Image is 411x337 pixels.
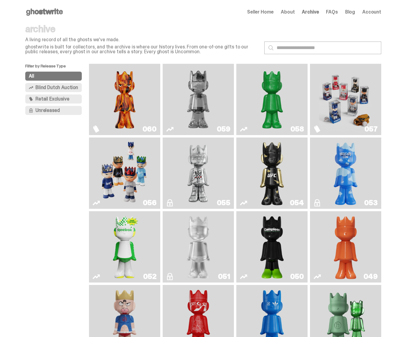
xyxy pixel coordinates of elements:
a: Blog [345,10,355,14]
div: 053 [364,199,378,206]
img: Always On Fire [98,66,151,133]
a: Campless [240,214,304,280]
p: Filter by Release Type [25,64,89,72]
span: Blind Dutch Auction [35,85,78,90]
a: Schrödinger's ghost: Orange Vibe [314,214,378,280]
a: About [281,10,295,14]
div: 059 [217,125,230,133]
a: Always On Fire [93,66,157,133]
div: 060 [143,125,157,133]
p: archive [25,24,259,34]
a: ghooooost [314,140,378,206]
button: Unreleased [25,106,82,115]
div: 050 [290,273,304,280]
a: Court Victory [93,214,157,280]
a: Account [362,10,381,14]
a: Seller Home [247,10,274,14]
button: Retail Exclusive [25,94,82,104]
img: Game Face (2025) [319,66,372,133]
img: Schrödinger's ghost: Sunday Green [245,66,299,133]
span: Retail Exclusive [35,97,69,101]
span: Unreleased [35,108,60,113]
p: A living record of all the ghosts we've made. [25,37,259,42]
a: I Was There SummerSlam [166,140,230,206]
div: 055 [217,199,230,206]
div: 051 [218,273,230,280]
img: Two [172,66,225,133]
img: LLLoyalty [184,214,213,280]
img: Court Victory [110,214,139,280]
div: 054 [290,199,304,206]
img: Schrödinger's ghost: Orange Vibe [331,214,360,280]
img: Ruby [258,140,286,206]
a: Two [166,66,230,133]
a: Game Face (2025) [314,66,378,133]
a: Ruby [240,140,304,206]
img: I Was There SummerSlam [172,140,225,206]
a: LLLoyalty [166,214,230,280]
p: ghostwrite is built for collectors, and the archive is where our history lives. From one-of-one g... [25,45,259,54]
a: Game Face (2025) [93,140,157,206]
a: Archive [302,10,319,14]
div: 056 [143,199,157,206]
img: ghooooost [331,140,360,206]
div: 052 [143,273,157,280]
a: Schrödinger's ghost: Sunday Green [240,66,304,133]
div: 057 [364,125,378,133]
div: 058 [290,125,304,133]
span: All [29,74,34,79]
button: All [25,72,82,81]
img: Game Face (2025) [98,140,151,206]
a: FAQs [326,10,338,14]
button: Blind Dutch Auction [25,83,82,92]
div: 049 [363,273,378,280]
img: Campless [258,214,286,280]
